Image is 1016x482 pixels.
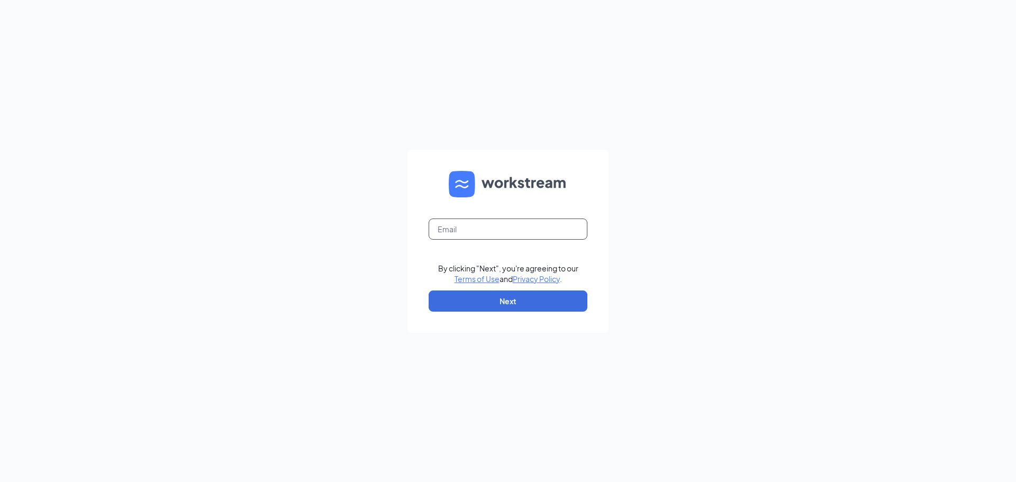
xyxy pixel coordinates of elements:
[513,274,560,284] a: Privacy Policy
[429,219,587,240] input: Email
[429,290,587,312] button: Next
[455,274,500,284] a: Terms of Use
[438,263,578,284] div: By clicking "Next", you're agreeing to our and .
[449,171,567,197] img: WS logo and Workstream text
